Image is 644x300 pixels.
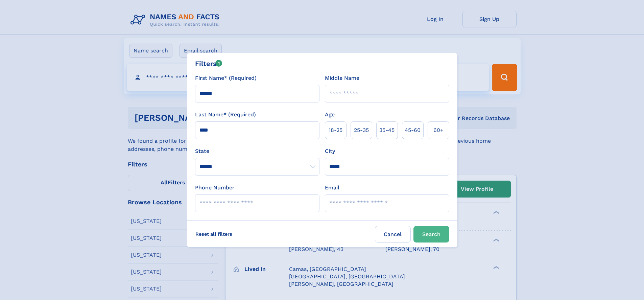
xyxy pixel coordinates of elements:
[325,74,359,82] label: Middle Name
[325,184,339,192] label: Email
[379,126,395,134] span: 35‑45
[195,59,222,69] div: Filters
[195,74,257,82] label: First Name* (Required)
[375,226,411,243] label: Cancel
[195,111,256,119] label: Last Name* (Required)
[191,226,237,242] label: Reset all filters
[354,126,369,134] span: 25‑35
[405,126,421,134] span: 45‑60
[325,111,335,119] label: Age
[413,226,449,243] button: Search
[433,126,444,134] span: 60+
[195,147,319,155] label: State
[195,184,235,192] label: Phone Number
[325,147,335,155] label: City
[329,126,342,134] span: 18‑25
